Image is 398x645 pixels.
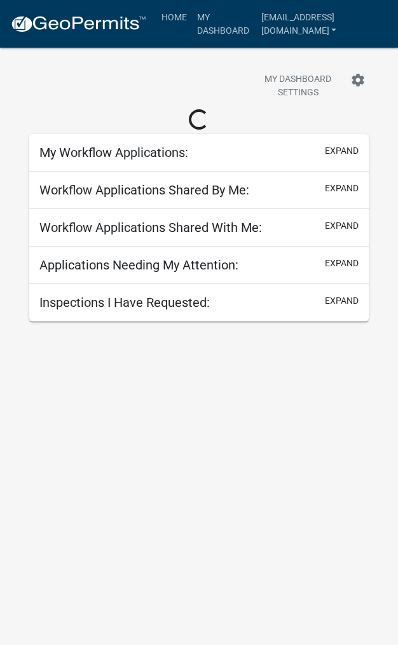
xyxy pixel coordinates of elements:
h5: Applications Needing My Attention: [39,257,238,273]
h5: Workflow Applications Shared By Me: [39,182,249,198]
button: expand [325,219,359,233]
h5: Workflow Applications Shared With Me: [39,220,262,235]
button: expand [325,182,359,195]
a: My Dashboard [192,5,256,43]
i: settings [350,72,366,99]
button: expand [325,144,359,158]
h5: Inspections I Have Requested: [39,295,210,310]
button: My Dashboard Settingssettings [238,67,376,104]
span: My Dashboard Settings [249,72,348,99]
a: Home [156,5,192,29]
button: expand [325,257,359,270]
button: expand [325,294,359,308]
h5: My Workflow Applications: [39,145,188,160]
a: [EMAIL_ADDRESS][DOMAIN_NAME] [256,5,388,43]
